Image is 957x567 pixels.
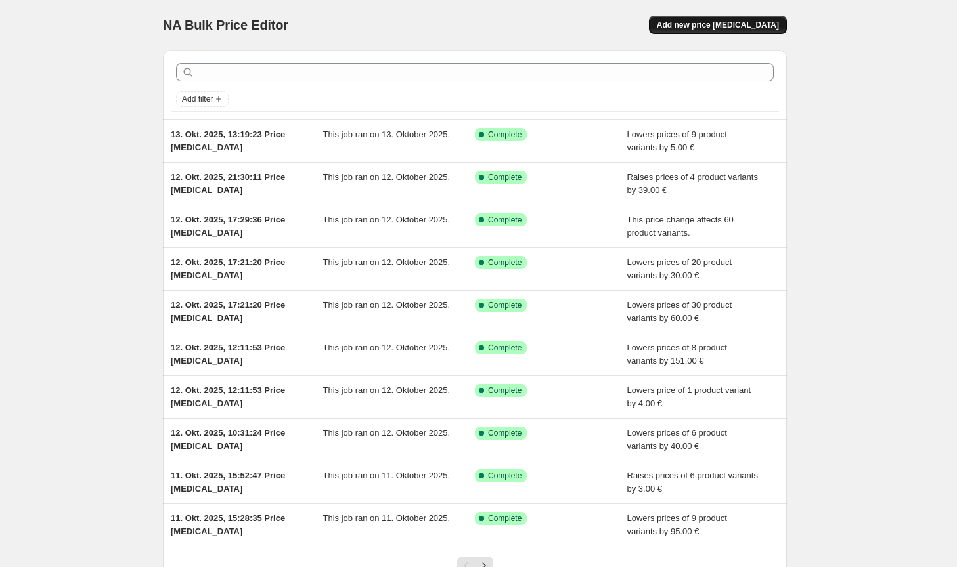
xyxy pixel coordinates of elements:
[171,428,285,451] span: 12. Okt. 2025, 10:31:24 Price [MEDICAL_DATA]
[323,471,451,480] span: This job ran on 11. Oktober 2025.
[171,257,285,280] span: 12. Okt. 2025, 17:21:20 Price [MEDICAL_DATA]
[323,257,451,267] span: This job ran on 12. Oktober 2025.
[627,257,732,280] span: Lowers prices of 20 product variants by 30.00 €
[323,129,451,139] span: This job ran on 13. Oktober 2025.
[323,513,451,523] span: This job ran on 11. Oktober 2025.
[171,172,285,195] span: 12. Okt. 2025, 21:30:11 Price [MEDICAL_DATA]
[627,513,727,536] span: Lowers prices of 9 product variants by 95.00 €
[323,215,451,224] span: This job ran on 12. Oktober 2025.
[171,513,285,536] span: 11. Okt. 2025, 15:28:35 Price [MEDICAL_DATA]
[323,343,451,352] span: This job ran on 12. Oktober 2025.
[488,300,522,310] span: Complete
[323,428,451,438] span: This job ran on 12. Oktober 2025.
[649,16,787,34] button: Add new price [MEDICAL_DATA]
[488,172,522,182] span: Complete
[182,94,213,104] span: Add filter
[488,471,522,481] span: Complete
[171,471,285,493] span: 11. Okt. 2025, 15:52:47 Price [MEDICAL_DATA]
[488,215,522,225] span: Complete
[171,300,285,323] span: 12. Okt. 2025, 17:21:20 Price [MEDICAL_DATA]
[627,172,758,195] span: Raises prices of 4 product variants by 39.00 €
[323,300,451,310] span: This job ran on 12. Oktober 2025.
[488,428,522,438] span: Complete
[488,343,522,353] span: Complete
[627,428,727,451] span: Lowers prices of 6 product variants by 40.00 €
[171,385,285,408] span: 12. Okt. 2025, 12:11:53 Price [MEDICAL_DATA]
[488,257,522,268] span: Complete
[488,385,522,396] span: Complete
[488,513,522,524] span: Complete
[176,91,229,107] button: Add filter
[657,20,779,30] span: Add new price [MEDICAL_DATA]
[323,385,451,395] span: This job ran on 12. Oktober 2025.
[627,471,758,493] span: Raises prices of 6 product variants by 3.00 €
[627,343,727,366] span: Lowers prices of 8 product variants by 151.00 €
[171,343,285,366] span: 12. Okt. 2025, 12:11:53 Price [MEDICAL_DATA]
[163,18,288,32] span: NA Bulk Price Editor
[627,129,727,152] span: Lowers prices of 9 product variants by 5.00 €
[171,129,285,152] span: 13. Okt. 2025, 13:19:23 Price [MEDICAL_DATA]
[323,172,451,182] span: This job ran on 12. Oktober 2025.
[627,300,732,323] span: Lowers prices of 30 product variants by 60.00 €
[488,129,522,140] span: Complete
[171,215,285,238] span: 12. Okt. 2025, 17:29:36 Price [MEDICAL_DATA]
[627,385,751,408] span: Lowers price of 1 product variant by 4.00 €
[627,215,734,238] span: This price change affects 60 product variants.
